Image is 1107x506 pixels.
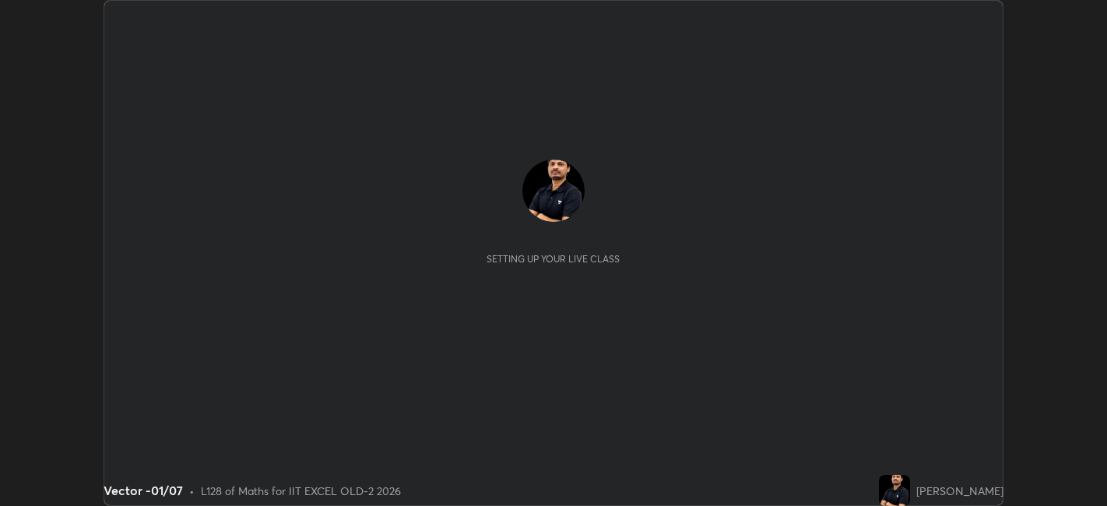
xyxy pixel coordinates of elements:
[104,481,183,500] div: Vector -01/07
[916,483,1003,499] div: [PERSON_NAME]
[201,483,401,499] div: L128 of Maths for IIT EXCEL OLD-2 2026
[522,160,585,222] img: 735308238763499f9048cdecfa3c01cf.jpg
[879,475,910,506] img: 735308238763499f9048cdecfa3c01cf.jpg
[487,253,620,265] div: Setting up your live class
[189,483,195,499] div: •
